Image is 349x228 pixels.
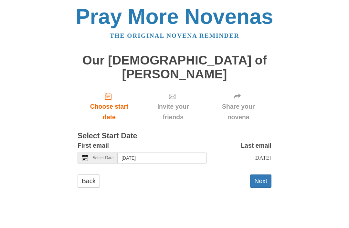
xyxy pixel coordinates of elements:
[241,140,271,151] label: Last email
[93,156,113,160] span: Select Date
[84,101,134,123] span: Choose start date
[110,32,239,39] a: The original novena reminder
[78,174,100,188] a: Back
[147,101,199,123] span: Invite your friends
[250,174,271,188] button: Next
[141,87,205,126] div: Click "Next" to confirm your start date first.
[78,87,141,126] a: Choose start date
[76,5,273,28] a: Pray More Novenas
[78,132,271,140] h3: Select Start Date
[78,140,109,151] label: First email
[205,87,271,126] div: Click "Next" to confirm your start date first.
[78,54,271,81] h1: Our [DEMOGRAPHIC_DATA] of [PERSON_NAME]
[212,101,265,123] span: Share your novena
[253,154,271,161] span: [DATE]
